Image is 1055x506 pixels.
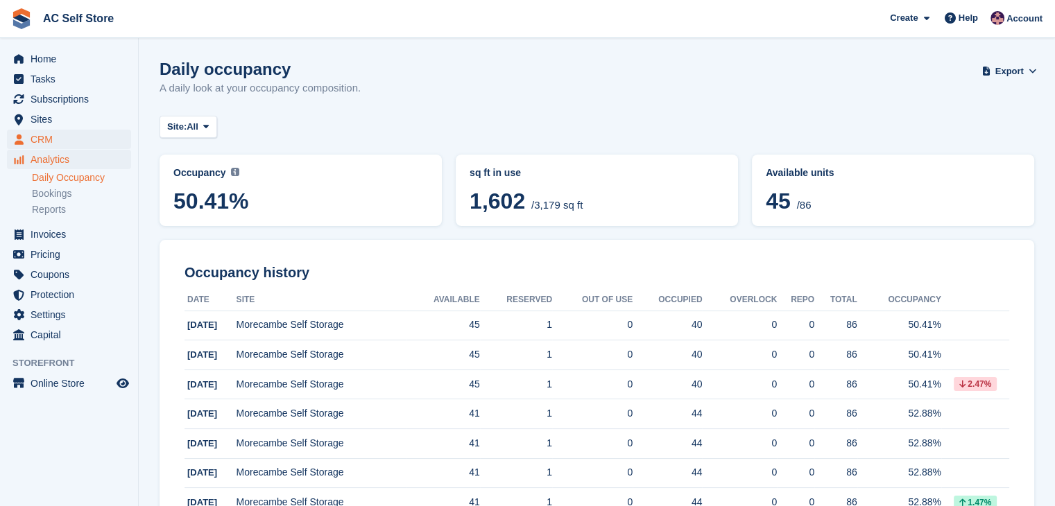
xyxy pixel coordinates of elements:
[160,80,361,96] p: A daily look at your occupancy composition.
[995,64,1024,78] span: Export
[31,49,114,69] span: Home
[187,379,217,390] span: [DATE]
[31,69,114,89] span: Tasks
[31,130,114,149] span: CRM
[633,406,702,421] div: 44
[552,311,633,340] td: 0
[470,189,525,213] span: 1,602
[777,317,814,332] div: 0
[7,325,131,344] a: menu
[31,305,114,324] span: Settings
[552,458,633,488] td: 0
[531,199,583,211] span: /3,179 sq ft
[173,189,428,213] span: 50.41%
[11,8,32,29] img: stora-icon-8386f47178a22dfd0bd8f6a31ec36ba5ce8667c1dd55bd0f319d3a0aa187defe.svg
[702,347,777,362] div: 0
[552,429,633,459] td: 0
[959,11,978,25] span: Help
[777,289,814,311] th: Repo
[237,458,406,488] td: Morecambe Self Storage
[990,11,1004,25] img: Ted Cox
[702,317,777,332] div: 0
[7,245,131,264] a: menu
[480,399,552,429] td: 1
[185,289,237,311] th: Date
[766,189,791,213] span: 45
[857,311,941,340] td: 50.41%
[777,436,814,451] div: 0
[890,11,918,25] span: Create
[37,7,119,30] a: AC Self Store
[480,289,552,311] th: Reserved
[552,369,633,399] td: 0
[7,130,131,149] a: menu
[7,69,131,89] a: menu
[470,167,521,178] span: sq ft in use
[777,465,814,480] div: 0
[31,89,114,109] span: Subscriptions
[187,438,217,448] span: [DATE]
[7,49,131,69] a: menu
[480,458,552,488] td: 1
[796,199,811,211] span: /86
[31,325,114,344] span: Capital
[31,225,114,244] span: Invoices
[32,187,131,200] a: Bookings
[31,374,114,393] span: Online Store
[766,166,1020,180] abbr: Current percentage of units occupied or overlocked
[857,458,941,488] td: 52.88%
[406,429,480,459] td: 41
[552,340,633,370] td: 0
[237,429,406,459] td: Morecambe Self Storage
[480,369,552,399] td: 1
[31,150,114,169] span: Analytics
[814,311,857,340] td: 86
[1006,12,1043,26] span: Account
[7,89,131,109] a: menu
[814,458,857,488] td: 86
[231,168,239,176] img: icon-info-grey-7440780725fd019a000dd9b08b2336e03edf1995a4989e88bcd33f0948082b44.svg
[114,375,131,392] a: Preview store
[766,167,834,178] span: Available units
[406,458,480,488] td: 41
[7,150,131,169] a: menu
[7,374,131,393] a: menu
[777,377,814,392] div: 0
[480,429,552,459] td: 1
[857,399,941,429] td: 52.88%
[31,245,114,264] span: Pricing
[857,429,941,459] td: 52.88%
[633,465,702,480] div: 44
[237,311,406,340] td: Morecambe Self Storage
[7,225,131,244] a: menu
[237,399,406,429] td: Morecambe Self Storage
[702,436,777,451] div: 0
[633,317,702,332] div: 40
[173,167,225,178] span: Occupancy
[552,289,633,311] th: Out of Use
[406,399,480,429] td: 41
[633,347,702,362] div: 40
[702,289,777,311] th: Overlock
[237,369,406,399] td: Morecambe Self Storage
[480,311,552,340] td: 1
[857,340,941,370] td: 50.41%
[480,340,552,370] td: 1
[7,110,131,129] a: menu
[777,347,814,362] div: 0
[31,285,114,304] span: Protection
[857,289,941,311] th: Occupancy
[32,171,131,184] a: Daily Occupancy
[12,356,138,370] span: Storefront
[406,369,480,399] td: 45
[31,265,114,284] span: Coupons
[814,429,857,459] td: 86
[406,311,480,340] td: 45
[187,408,217,419] span: [DATE]
[702,406,777,421] div: 0
[187,349,217,360] span: [DATE]
[470,166,724,180] abbr: Current breakdown of %{unit} occupied
[633,289,702,311] th: Occupied
[160,60,361,78] h1: Daily occupancy
[633,436,702,451] div: 44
